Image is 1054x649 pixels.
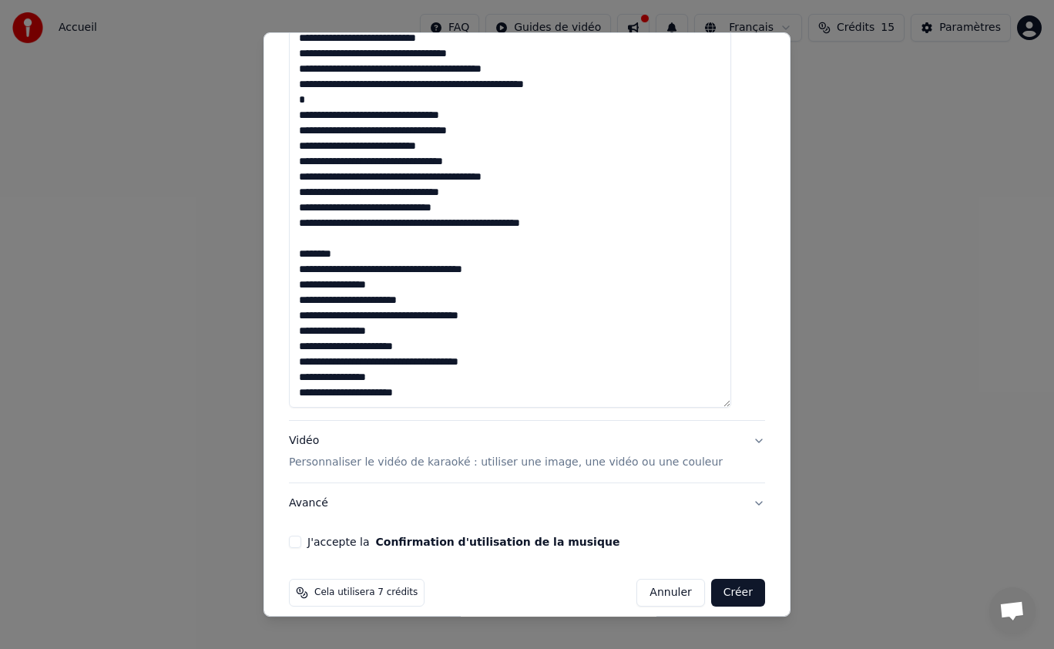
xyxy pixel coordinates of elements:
[314,587,418,599] span: Cela utilisera 7 crédits
[375,536,619,547] button: J'accepte la
[636,579,704,607] button: Annuler
[289,433,723,470] div: Vidéo
[289,455,723,470] p: Personnaliser le vidéo de karaoké : utiliser une image, une vidéo ou une couleur
[289,421,765,483] button: VidéoPersonnaliser le vidéo de karaoké : utiliser une image, une vidéo ou une couleur
[307,536,619,547] label: J'accepte la
[289,483,765,523] button: Avancé
[711,579,765,607] button: Créer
